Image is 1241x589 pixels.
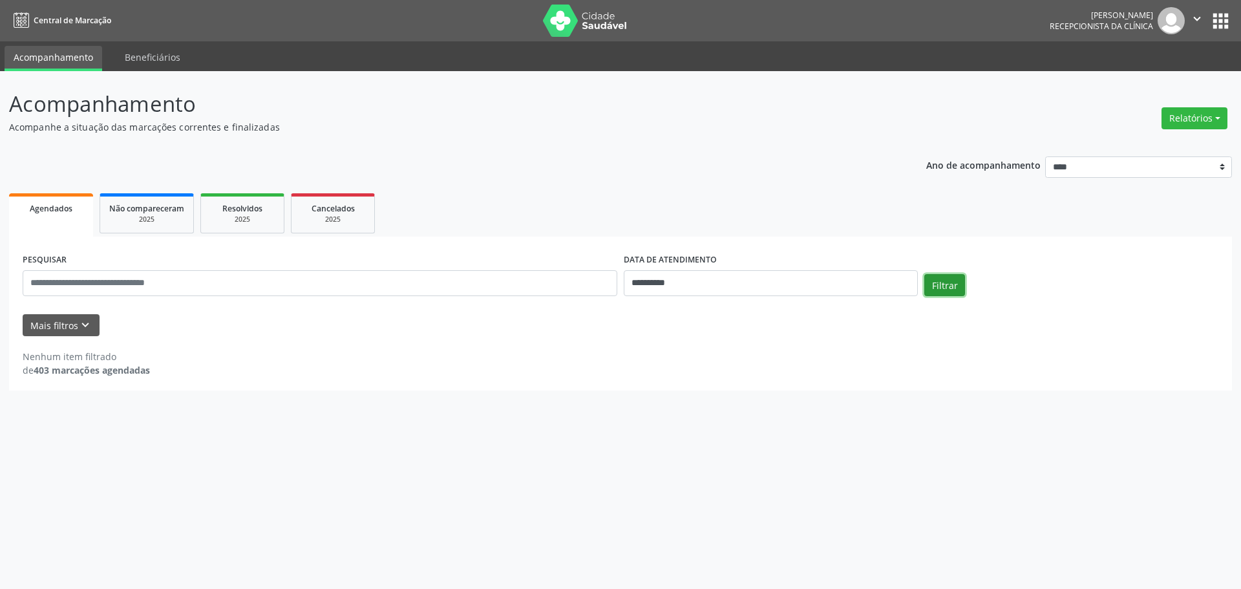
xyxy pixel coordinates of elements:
[210,215,275,224] div: 2025
[9,120,865,134] p: Acompanhe a situação das marcações correntes e finalizadas
[109,215,184,224] div: 2025
[9,88,865,120] p: Acompanhamento
[924,274,965,296] button: Filtrar
[301,215,365,224] div: 2025
[23,250,67,270] label: PESQUISAR
[222,203,262,214] span: Resolvidos
[624,250,717,270] label: DATA DE ATENDIMENTO
[34,364,150,376] strong: 403 marcações agendadas
[5,46,102,71] a: Acompanhamento
[1050,10,1153,21] div: [PERSON_NAME]
[1190,12,1204,26] i: 
[23,350,150,363] div: Nenhum item filtrado
[78,318,92,332] i: keyboard_arrow_down
[34,15,111,26] span: Central de Marcação
[109,203,184,214] span: Não compareceram
[1050,21,1153,32] span: Recepcionista da clínica
[116,46,189,69] a: Beneficiários
[23,363,150,377] div: de
[30,203,72,214] span: Agendados
[312,203,355,214] span: Cancelados
[1161,107,1227,129] button: Relatórios
[1185,7,1209,34] button: 
[1158,7,1185,34] img: img
[926,156,1041,173] p: Ano de acompanhamento
[9,10,111,31] a: Central de Marcação
[23,314,100,337] button: Mais filtroskeyboard_arrow_down
[1209,10,1232,32] button: apps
